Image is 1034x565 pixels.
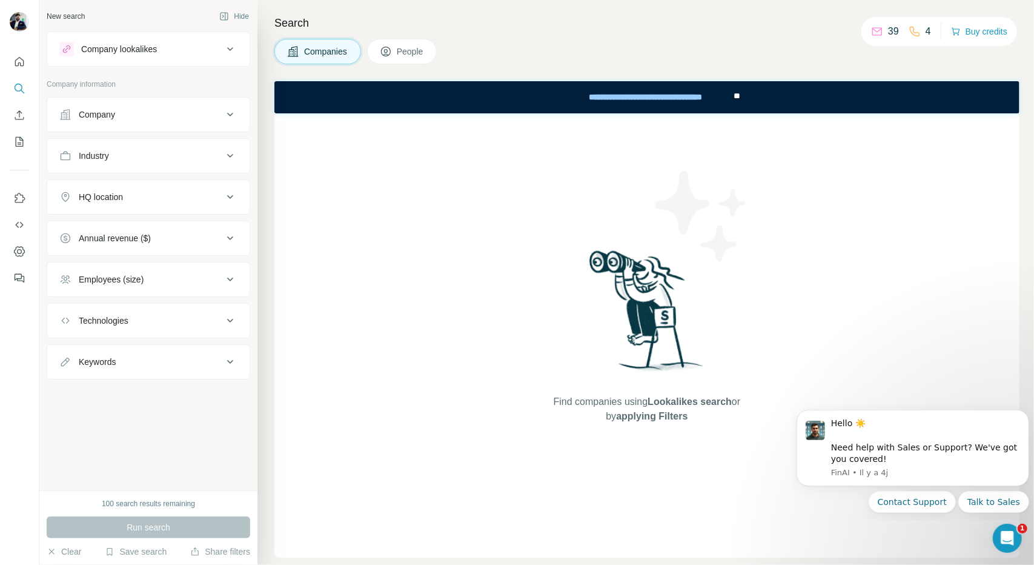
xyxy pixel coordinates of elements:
p: Company information [47,79,250,90]
button: Share filters [190,546,250,558]
div: New search [47,11,85,22]
span: Companies [304,45,348,58]
button: My lists [10,131,29,153]
button: Company lookalikes [47,35,250,64]
button: Employees (size) [47,265,250,294]
p: 39 [888,24,899,39]
button: Technologies [47,306,250,335]
button: Quick start [10,51,29,73]
iframe: Banner [274,81,1019,113]
button: Buy credits [951,23,1007,40]
iframe: Intercom live chat [993,524,1022,553]
div: Keywords [79,356,116,368]
span: Find companies using or by [550,395,744,424]
div: HQ location [79,191,123,203]
span: People [397,45,425,58]
p: 4 [926,24,931,39]
button: Feedback [10,267,29,289]
button: Keywords [47,347,250,376]
button: Save search [105,546,167,558]
div: Company lookalikes [81,43,157,55]
button: Dashboard [10,241,29,262]
div: Industry [79,150,109,162]
span: applying Filters [616,411,688,421]
button: HQ location [47,182,250,212]
div: 100 search results remaining [102,498,195,509]
button: Company [47,100,250,129]
h4: Search [274,15,1019,32]
div: Annual revenue ($) [79,232,151,244]
span: Lookalikes search [648,396,732,407]
div: Technologies [79,315,128,327]
button: Hide [211,7,257,25]
button: Search [10,78,29,99]
button: Annual revenue ($) [47,224,250,253]
button: Industry [47,141,250,170]
div: Employees (size) [79,273,144,286]
div: Company [79,109,115,121]
iframe: Intercom notifications message [792,400,1034,520]
img: Surfe Illustration - Woman searching with binoculars [584,247,710,383]
button: Enrich CSV [10,104,29,126]
img: Surfe Illustration - Stars [647,162,756,271]
button: Use Surfe API [10,214,29,236]
button: Clear [47,546,81,558]
img: Avatar [10,12,29,32]
span: 1 [1018,524,1027,533]
button: Use Surfe on LinkedIn [10,187,29,209]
